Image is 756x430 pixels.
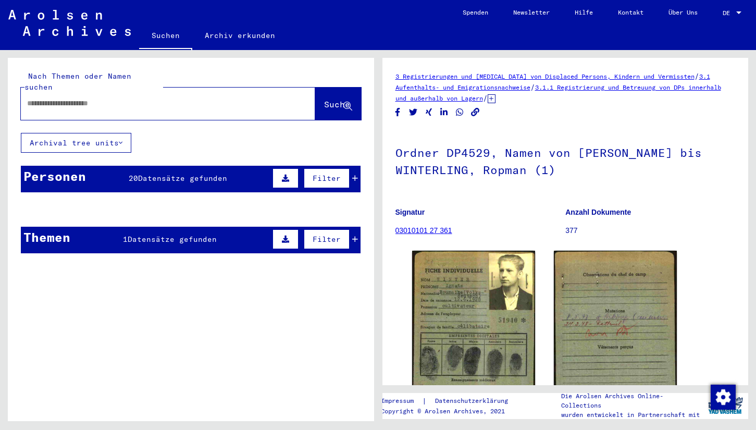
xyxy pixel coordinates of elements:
[381,396,422,407] a: Impressum
[424,106,435,119] button: Share on Xing
[565,208,631,216] b: Anzahl Dokumente
[723,9,734,17] span: DE
[530,82,535,92] span: /
[129,174,138,183] span: 20
[139,23,192,50] a: Suchen
[483,93,488,103] span: /
[470,106,481,119] button: Copy link
[561,391,702,410] p: Die Arolsen Archives Online-Collections
[24,71,131,92] mat-label: Nach Themen oder Namen suchen
[395,83,721,102] a: 3.1.1 Registrierung und Betreuung von DPs innerhalb und außerhalb von Lagern
[392,106,403,119] button: Share on Facebook
[408,106,419,119] button: Share on Twitter
[395,208,425,216] b: Signatur
[381,396,520,407] div: |
[324,99,350,109] span: Suche
[395,226,452,235] a: 03010101 27 361
[454,106,465,119] button: Share on WhatsApp
[395,129,736,192] h1: Ordner DP4529, Namen von [PERSON_NAME] bis WINTERLING, Ropman (1)
[412,251,535,429] img: 001.jpg
[711,385,736,410] img: Zustimmung ändern
[439,106,450,119] button: Share on LinkedIn
[21,133,131,153] button: Archival tree units
[554,251,677,428] img: 002.jpg
[304,168,350,188] button: Filter
[313,174,341,183] span: Filter
[706,392,745,419] img: yv_logo.png
[138,174,227,183] span: Datensätze gefunden
[313,235,341,244] span: Filter
[23,167,86,186] div: Personen
[315,88,361,120] button: Suche
[192,23,288,48] a: Archiv erkunden
[427,396,520,407] a: Datenschutzerklärung
[304,229,350,249] button: Filter
[565,225,735,236] p: 377
[381,407,520,416] p: Copyright © Arolsen Archives, 2021
[395,72,695,80] a: 3 Registrierungen und [MEDICAL_DATA] von Displaced Persons, Kindern und Vermissten
[561,410,702,420] p: wurden entwickelt in Partnerschaft mit
[8,10,131,36] img: Arolsen_neg.svg
[695,71,699,81] span: /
